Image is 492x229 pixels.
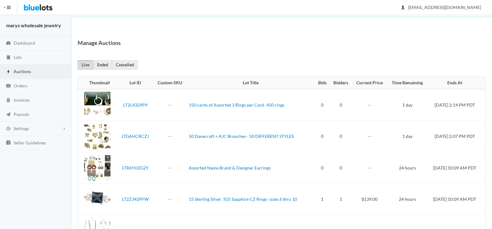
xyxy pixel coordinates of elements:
[168,134,171,139] a: --
[14,55,22,60] span: Lots
[153,77,186,89] th: Custom SKU
[352,183,387,215] td: $139.00
[315,152,330,184] td: 0
[122,165,149,170] a: LTR6YH2G2Y
[427,152,485,184] td: [DATE] 10:09 AM PDT
[117,77,153,89] th: Lot ID
[315,183,330,215] td: 1
[387,77,427,89] th: Time Remaining
[427,183,485,215] td: [DATE] 10:09 AM PDT
[352,152,387,184] td: --
[189,165,271,170] a: Assorted Name Brand & Designer Earrings
[5,69,11,75] ion-icon: flash
[168,102,171,108] a: --
[400,5,406,11] ion-icon: person
[122,134,149,139] a: LTGAHCRCZJ
[5,83,11,89] ion-icon: cash
[5,98,11,103] ion-icon: calculator
[168,165,171,170] a: --
[427,77,485,89] th: Ends At
[14,140,46,145] span: Seller Guidelines
[330,89,352,121] td: 0
[315,89,330,121] td: 0
[14,112,29,117] span: Payouts
[5,140,11,146] ion-icon: list box
[189,102,284,108] a: 150 cards of Assorted 3 Rings per Card- 450 rings
[387,152,427,184] td: 24 hours
[78,77,117,89] th: Thumbnail
[330,77,352,89] th: Bidders
[93,60,112,70] a: Ended
[427,89,485,121] td: [DATE] 2:14 PM PDT
[189,196,297,202] a: 15 Sterling Silver .925 Sapphire CZ Rings- sizes 6 thru 10
[14,97,29,103] span: Invoices
[401,5,481,10] span: [EMAIL_ADDRESS][DOMAIN_NAME]
[330,121,352,152] td: 0
[387,121,427,152] td: 1 day
[352,77,387,89] th: Current Price
[315,121,330,152] td: 0
[14,40,35,46] span: Dashboard
[168,196,171,202] a: --
[315,77,330,89] th: Bids
[14,69,31,74] span: Auctions
[352,89,387,121] td: --
[427,121,485,152] td: [DATE] 2:07 PM PDT
[330,152,352,184] td: 0
[189,134,294,139] a: 50 Danecraft + AJC Brooches - 50 DIFFERENT STYLES
[387,183,427,215] td: 24 hours
[78,38,121,47] h1: Manage Auctions
[123,102,147,108] a: LT2L4329P9
[78,60,93,70] a: Live
[5,126,11,132] ion-icon: cog
[5,55,11,61] ion-icon: clipboard
[14,83,27,88] span: Orders
[112,60,138,70] a: Cancelled
[5,41,11,46] ion-icon: speedometer
[5,112,11,118] ion-icon: paper plane
[352,121,387,152] td: --
[186,77,315,89] th: Lot Title
[330,183,352,215] td: 1
[6,22,61,28] strong: marys wholesale jewelry
[14,126,29,131] span: Settings
[122,196,149,202] a: LT2Z342PFW
[387,89,427,121] td: 1 day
